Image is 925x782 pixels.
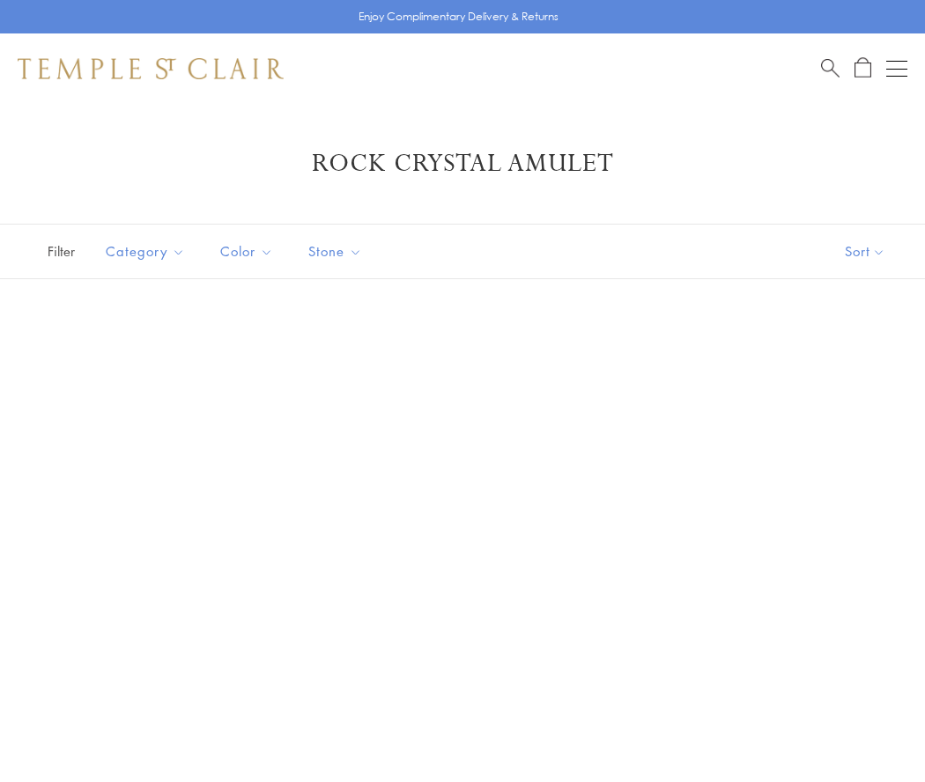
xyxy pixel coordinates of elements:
[300,240,375,262] span: Stone
[207,232,286,271] button: Color
[44,148,881,180] h1: Rock Crystal Amulet
[97,240,198,262] span: Category
[805,225,925,278] button: Show sort by
[855,57,871,79] a: Open Shopping Bag
[211,240,286,262] span: Color
[821,57,840,79] a: Search
[359,8,559,26] p: Enjoy Complimentary Delivery & Returns
[18,58,284,79] img: Temple St. Clair
[92,232,198,271] button: Category
[295,232,375,271] button: Stone
[886,58,907,79] button: Open navigation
